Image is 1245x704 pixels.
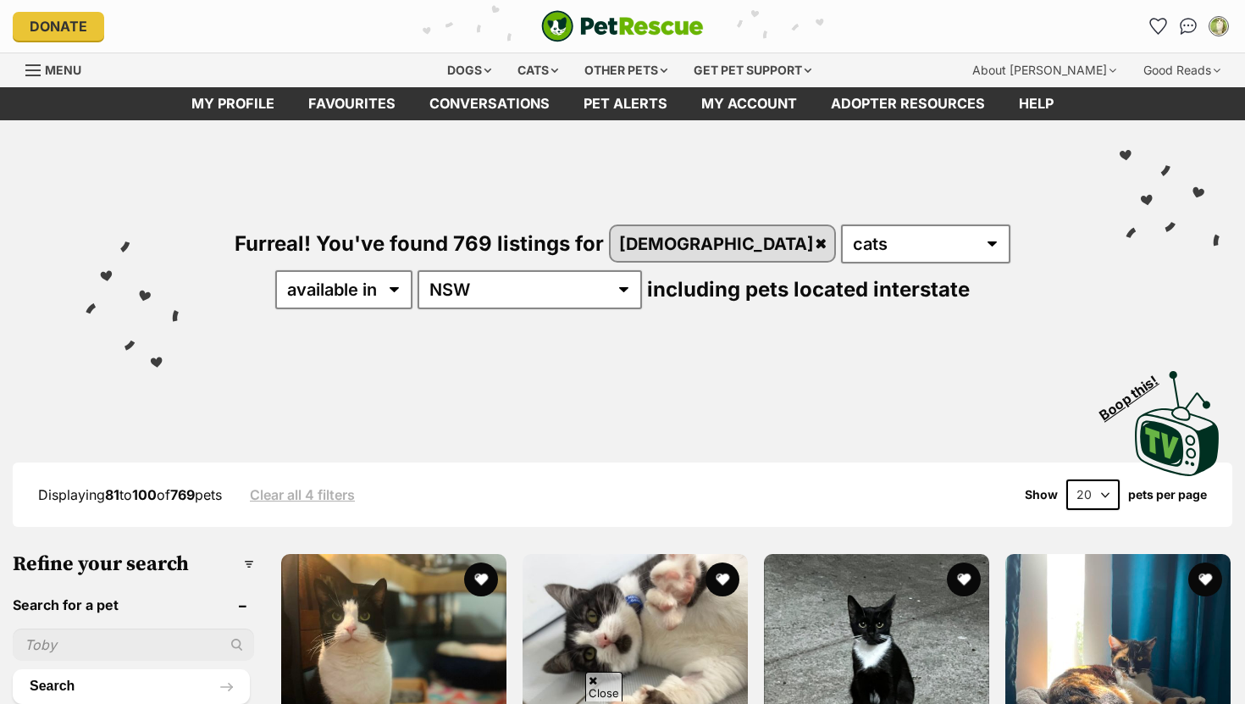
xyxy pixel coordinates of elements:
[1175,13,1202,40] a: Conversations
[250,487,355,502] a: Clear all 4 filters
[1122,619,1211,670] iframe: Help Scout Beacon - Open
[1135,356,1220,479] a: Boop this!
[611,226,834,261] a: [DEMOGRAPHIC_DATA]
[13,552,254,576] h3: Refine your search
[291,87,412,120] a: Favourites
[235,231,604,256] span: Furreal! You've found 769 listings for
[412,87,567,120] a: conversations
[13,12,104,41] a: Donate
[174,87,291,120] a: My profile
[13,629,254,661] input: Toby
[1128,488,1207,502] label: pets per page
[567,87,684,120] a: Pet alerts
[435,53,503,87] div: Dogs
[132,486,157,503] strong: 100
[1144,13,1232,40] ul: Account quick links
[1144,13,1171,40] a: Favourites
[45,63,81,77] span: Menu
[541,10,704,42] a: PetRescue
[1180,18,1198,35] img: chat-41dd97257d64d25036548639549fe6c8038ab92f7586957e7f3b1b290dea8141.svg
[1188,563,1222,596] button: favourite
[960,53,1128,87] div: About [PERSON_NAME]
[13,597,254,613] header: Search for a pet
[573,53,679,87] div: Other pets
[814,87,1002,120] a: Adopter resources
[647,277,970,302] span: including pets located interstate
[947,563,981,596] button: favourite
[1002,87,1071,120] a: Help
[585,672,622,701] span: Close
[38,486,222,503] span: Displaying to of pets
[170,486,195,503] strong: 769
[1210,18,1227,35] img: Jimone Jalal profile pic
[464,563,498,596] button: favourite
[1205,13,1232,40] button: My account
[1025,488,1058,502] span: Show
[13,669,250,703] button: Search
[1135,371,1220,476] img: PetRescue TV logo
[1097,362,1175,423] span: Boop this!
[105,486,119,503] strong: 81
[1132,53,1232,87] div: Good Reads
[684,87,814,120] a: My account
[25,53,93,84] a: Menu
[682,53,823,87] div: Get pet support
[506,53,570,87] div: Cats
[705,563,739,596] button: favourite
[541,10,704,42] img: logo-cat-932fe2b9b8326f06289b0f2fb663e598f794de774fb13d1741a6617ecf9a85b4.svg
